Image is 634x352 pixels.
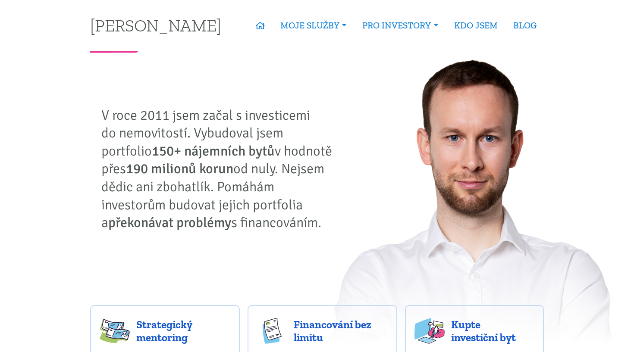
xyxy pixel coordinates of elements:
[451,318,535,344] span: Kupte investiční byt
[136,318,230,344] span: Strategický mentoring
[126,160,233,177] strong: 190 milionů korun
[294,318,388,344] span: Financování bez limitu
[101,106,339,232] p: V roce 2011 jsem začal s investicemi do nemovitostí. Vybudoval jsem portfolio v hodnotě přes od n...
[505,16,544,35] a: BLOG
[273,16,355,35] a: MOJE SLUŽBY
[257,318,287,344] img: finance
[100,318,130,344] img: strategy
[90,17,221,34] a: [PERSON_NAME]
[414,318,445,344] img: flats
[108,214,231,231] strong: překonávat problémy
[152,143,275,159] strong: 150+ nájemních bytů
[446,16,505,35] a: KDO JSEM
[355,16,446,35] a: PRO INVESTORY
